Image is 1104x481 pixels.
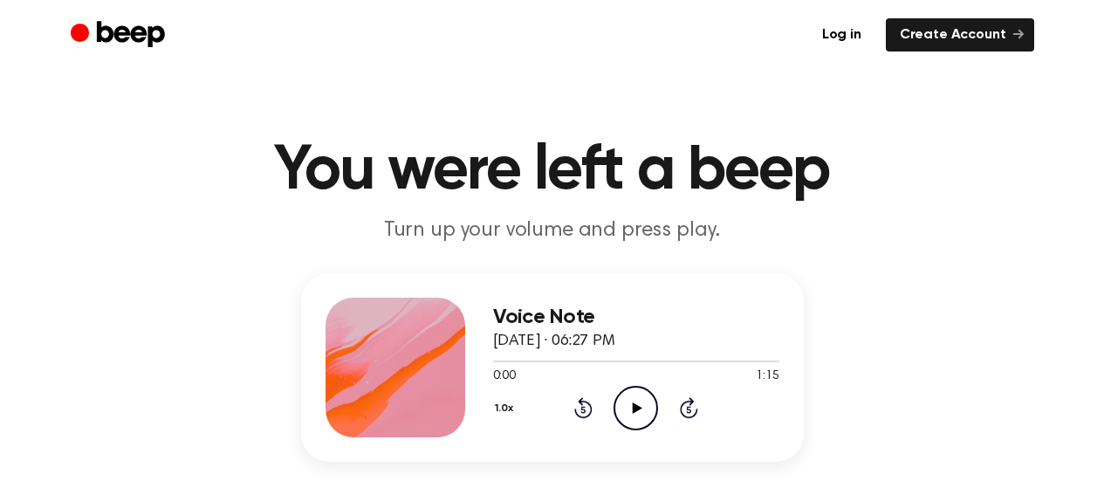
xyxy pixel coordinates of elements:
span: [DATE] · 06:27 PM [493,333,615,349]
a: Beep [71,18,169,52]
p: Turn up your volume and press play. [217,216,888,245]
span: 0:00 [493,368,516,386]
span: 1:15 [756,368,778,386]
button: 1.0x [493,394,520,423]
a: Create Account [886,18,1034,52]
h3: Voice Note [493,306,779,329]
h1: You were left a beep [106,140,999,203]
a: Log in [808,18,875,52]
